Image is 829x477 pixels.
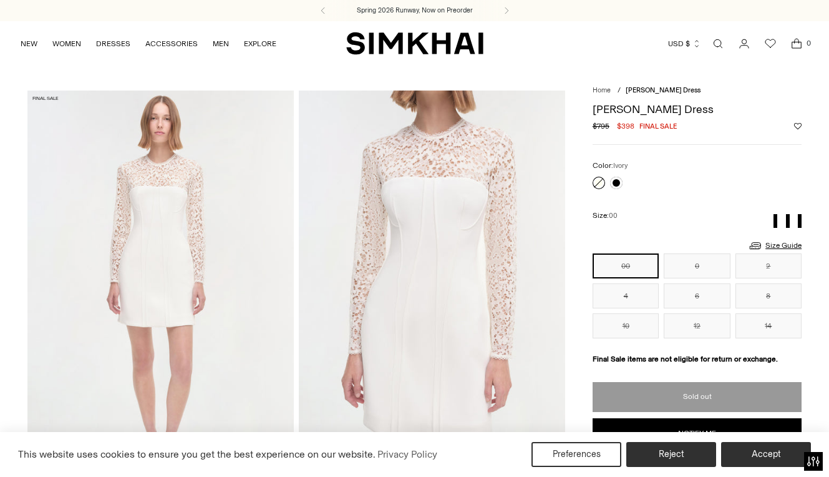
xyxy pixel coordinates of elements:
[758,31,783,56] a: Wishlist
[18,448,376,460] span: This website uses cookies to ensure you get the best experience on our website.
[721,442,811,467] button: Accept
[213,30,229,57] a: MEN
[613,162,628,170] span: Ivory
[668,30,701,57] button: USD $
[593,86,802,96] nav: breadcrumbs
[593,355,778,363] strong: Final Sale items are not eligible for return or exchange.
[96,30,130,57] a: DRESSES
[618,86,621,96] div: /
[21,30,37,57] a: NEW
[593,283,659,308] button: 4
[593,313,659,338] button: 10
[244,30,276,57] a: EXPLORE
[346,31,483,56] a: SIMKHAI
[664,283,730,308] button: 6
[626,442,716,467] button: Reject
[735,253,802,278] button: 2
[784,31,809,56] a: Open cart modal
[593,120,609,132] s: $795
[593,104,802,115] h1: [PERSON_NAME] Dress
[593,210,618,222] label: Size:
[609,212,618,220] span: 00
[803,37,814,49] span: 0
[794,122,802,130] button: Add to Wishlist
[617,120,634,132] span: $398
[735,313,802,338] button: 14
[664,253,730,278] button: 0
[593,86,611,94] a: Home
[376,445,439,464] a: Privacy Policy (opens in a new tab)
[705,31,730,56] a: Open search modal
[593,253,659,278] button: 00
[593,160,628,172] label: Color:
[145,30,198,57] a: ACCESSORIES
[664,313,730,338] button: 12
[732,31,757,56] a: Go to the account page
[531,442,621,467] button: Preferences
[593,418,802,448] button: Notify me
[735,283,802,308] button: 8
[52,30,81,57] a: WOMEN
[626,86,701,94] span: [PERSON_NAME] Dress
[748,238,802,253] a: Size Guide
